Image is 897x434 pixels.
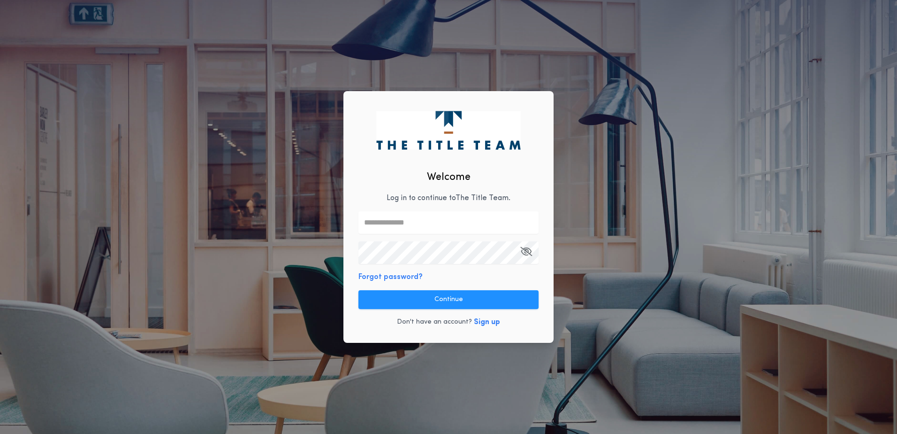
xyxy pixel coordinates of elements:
[397,318,472,327] p: Don't have an account?
[387,193,510,204] p: Log in to continue to The Title Team .
[358,290,539,309] button: Continue
[376,111,520,149] img: logo
[358,271,423,283] button: Forgot password?
[427,170,471,185] h2: Welcome
[474,317,500,328] button: Sign up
